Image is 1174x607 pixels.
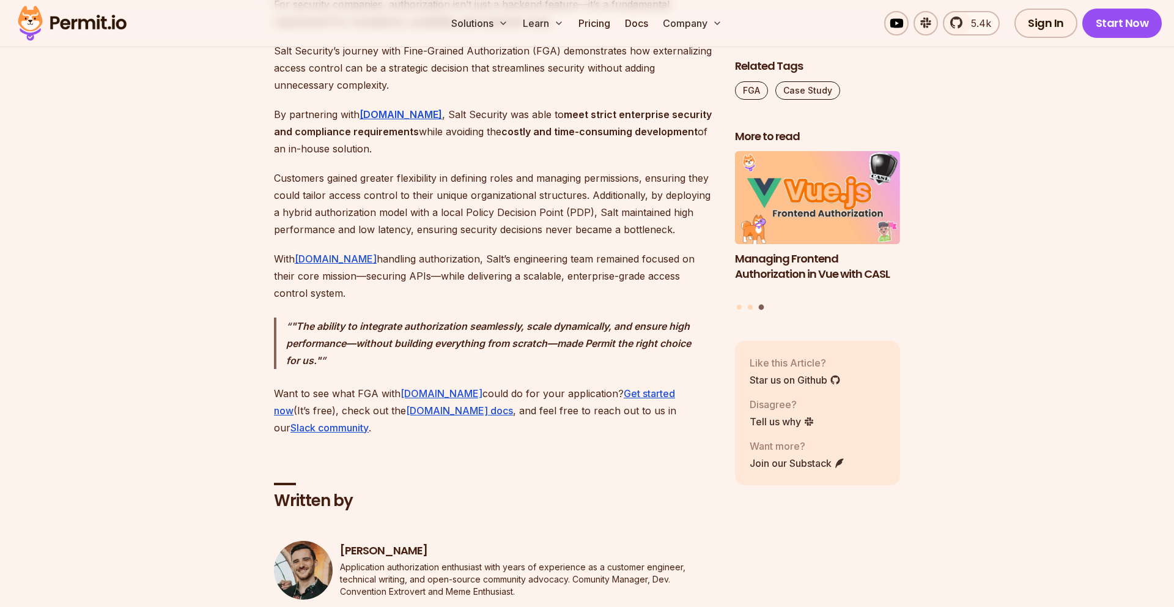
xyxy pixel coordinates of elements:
p: Like this Article? [750,356,841,370]
a: Slack community [290,422,369,434]
img: Managing Frontend Authorization in Vue with CASL [735,152,900,245]
a: Pricing [574,11,615,35]
h3: [PERSON_NAME] [340,543,715,559]
a: [DOMAIN_NAME] [360,108,442,121]
a: Join our Substack [750,456,845,471]
p: Disagree? [750,397,814,412]
a: Tell us why [750,414,814,429]
p: Want more? [750,439,845,453]
a: FGA [735,81,768,100]
a: [DOMAIN_NAME] docs [406,404,513,417]
a: [DOMAIN_NAME] [295,253,377,265]
button: Go to slide 1 [737,305,742,310]
p: Application authorization enthusiast with years of experience as a customer engineer, technical w... [340,561,715,598]
a: Sign In [1014,9,1077,38]
button: Learn [518,11,569,35]
h2: Related Tags [735,59,900,74]
a: Star us on Github [750,373,841,387]
img: Permit logo [12,2,132,44]
span: 5.4k [964,16,991,31]
li: 3 of 3 [735,152,900,297]
button: Solutions [446,11,513,35]
img: Daniel Bass [274,541,333,600]
a: Managing Frontend Authorization in Vue with CASLManaging Frontend Authorization in Vue with CASL [735,152,900,297]
button: Go to slide 3 [758,305,764,310]
a: 5.4k [943,11,1000,35]
button: Company [658,11,727,35]
p: Customers gained greater flexibility in defining roles and managing permissions, ensuring they co... [274,169,715,238]
p: Want to see what FGA with could do for your application? (It’s free), check out the , and feel fr... [274,385,715,436]
a: Docs [620,11,653,35]
h2: More to read [735,129,900,144]
a: Start Now [1082,9,1162,38]
h2: Written by [274,490,715,512]
button: Go to slide 2 [748,305,753,310]
a: Case Study [775,81,840,100]
p: Salt Security’s journey with Fine-Grained Authorization (FGA) demonstrates how externalizing acce... [274,42,715,94]
h3: Managing Frontend Authorization in Vue with CASL [735,251,900,282]
p: By partnering with , Salt Security was able to while avoiding the of an in-house solution. [274,106,715,157]
a: Get started now [274,387,675,417]
strong: "The ability to integrate authorization seamlessly, scale dynamically, and ensure high performanc... [286,320,691,367]
a: [DOMAIN_NAME] [401,387,482,400]
strong: costly and time-consuming development [501,125,698,138]
div: Posts [735,152,900,312]
p: With handling authorization, Salt’s engineering team remained focused on their core mission—secur... [274,250,715,302]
